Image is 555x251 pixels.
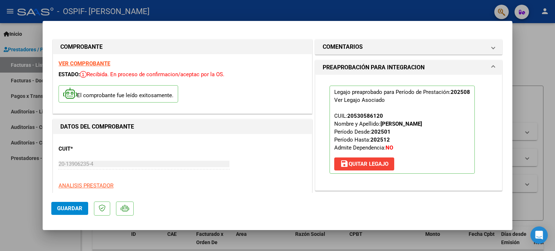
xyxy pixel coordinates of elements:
[60,43,103,50] strong: COMPROBANTE
[334,96,385,104] div: Ver Legajo Asociado
[323,63,425,72] h1: PREAPROBACIÓN PARA INTEGRACION
[340,161,388,167] span: Quitar Legajo
[59,85,178,103] p: El comprobante fue leído exitosamente.
[380,121,422,127] strong: [PERSON_NAME]
[60,123,134,130] strong: DATOS DEL COMPROBANTE
[59,60,110,67] a: VER COMPROBANTE
[315,40,502,54] mat-expansion-panel-header: COMENTARIOS
[530,226,548,244] div: Open Intercom Messenger
[51,202,88,215] button: Guardar
[330,86,475,174] p: Legajo preaprobado para Período de Prestación:
[80,71,224,78] span: Recibida. En proceso de confirmacion/aceptac por la OS.
[334,113,422,151] span: CUIL: Nombre y Apellido: Período Desde: Período Hasta: Admite Dependencia:
[59,145,133,153] p: CUIT
[347,112,383,120] div: 20530586120
[370,137,390,143] strong: 202512
[315,60,502,75] mat-expansion-panel-header: PREAPROBACIÓN PARA INTEGRACION
[323,43,363,51] h1: COMENTARIOS
[59,71,80,78] span: ESTADO:
[57,205,82,212] span: Guardar
[371,129,391,135] strong: 202501
[340,159,349,168] mat-icon: save
[315,75,502,190] div: PREAPROBACIÓN PARA INTEGRACION
[334,157,394,170] button: Quitar Legajo
[59,182,113,189] span: ANALISIS PRESTADOR
[451,89,470,95] strong: 202508
[386,144,393,151] strong: NO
